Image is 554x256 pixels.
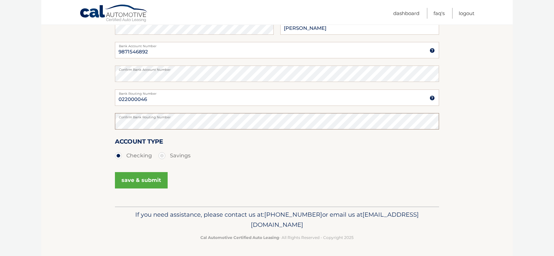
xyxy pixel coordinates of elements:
[115,137,163,149] label: Account Type
[200,235,279,240] strong: Cal Automotive Certified Auto Leasing
[115,89,439,95] label: Bank Routing Number
[459,8,474,19] a: Logout
[430,48,435,53] img: tooltip.svg
[430,95,435,101] img: tooltip.svg
[115,172,168,188] button: save & submit
[158,149,191,162] label: Savings
[115,42,439,47] label: Bank Account Number
[115,66,439,71] label: Confirm Bank Account Number
[115,113,439,118] label: Confirm Bank Routing Number
[280,18,439,35] input: Name on Account (Account Holder Name)
[115,149,152,162] label: Checking
[434,8,445,19] a: FAQ's
[393,8,419,19] a: Dashboard
[115,42,439,58] input: Bank Account Number
[264,211,322,218] span: [PHONE_NUMBER]
[115,89,439,106] input: Bank Routing Number
[119,209,435,230] p: If you need assistance, please contact us at: or email us at
[80,4,148,23] a: Cal Automotive
[119,234,435,241] p: - All Rights Reserved - Copyright 2025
